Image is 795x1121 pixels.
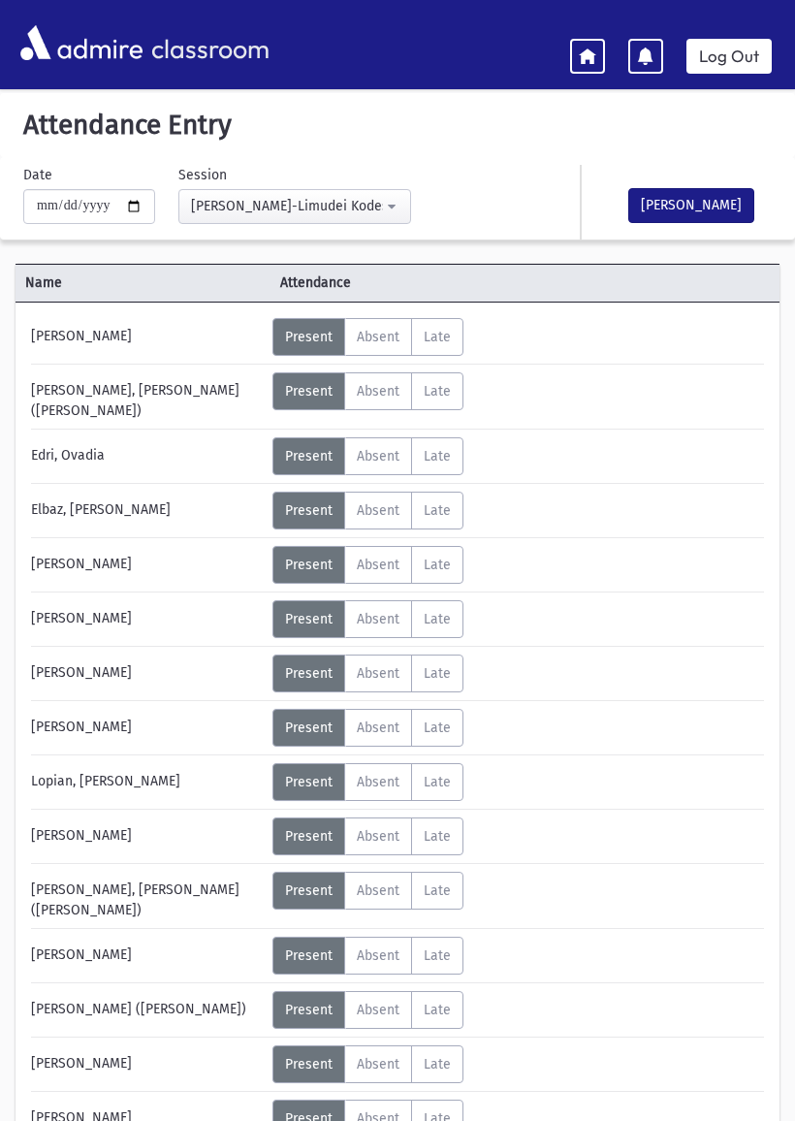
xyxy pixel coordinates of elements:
[424,383,451,400] span: Late
[285,720,333,736] span: Present
[628,188,754,223] button: [PERSON_NAME]
[191,196,383,216] div: [PERSON_NAME]-Limudei Kodesh(9:00AM-2:00PM)
[272,937,463,975] div: AttTypes
[21,492,272,529] div: Elbaz, [PERSON_NAME]
[424,828,451,845] span: Late
[21,709,272,747] div: [PERSON_NAME]
[686,39,772,74] a: Log Out
[21,318,272,356] div: [PERSON_NAME]
[285,329,333,345] span: Present
[21,437,272,475] div: Edri, Ovadia
[272,492,463,529] div: AttTypes
[357,828,399,845] span: Absent
[285,947,333,964] span: Present
[424,448,451,464] span: Late
[285,383,333,400] span: Present
[16,20,147,65] img: AdmirePro
[272,991,463,1029] div: AttTypes
[285,882,333,899] span: Present
[21,655,272,692] div: [PERSON_NAME]
[424,1002,451,1018] span: Late
[21,991,272,1029] div: [PERSON_NAME] ([PERSON_NAME])
[357,1002,399,1018] span: Absent
[21,372,272,421] div: [PERSON_NAME], [PERSON_NAME] ([PERSON_NAME])
[21,872,272,920] div: [PERSON_NAME], [PERSON_NAME] ([PERSON_NAME])
[178,189,411,224] button: Morah Roizy-Limudei Kodesh(9:00AM-2:00PM)
[424,720,451,736] span: Late
[272,709,463,747] div: AttTypes
[285,502,333,519] span: Present
[424,665,451,682] span: Late
[272,600,463,638] div: AttTypes
[285,611,333,627] span: Present
[272,437,463,475] div: AttTypes
[357,947,399,964] span: Absent
[357,329,399,345] span: Absent
[424,557,451,573] span: Late
[272,318,463,356] div: AttTypes
[23,165,52,185] label: Date
[178,165,227,185] label: Session
[357,502,399,519] span: Absent
[285,774,333,790] span: Present
[357,383,399,400] span: Absent
[272,817,463,855] div: AttTypes
[285,665,333,682] span: Present
[21,546,272,584] div: [PERSON_NAME]
[147,17,270,69] span: classroom
[357,611,399,627] span: Absent
[272,872,463,910] div: AttTypes
[21,937,272,975] div: [PERSON_NAME]
[21,763,272,801] div: Lopian, [PERSON_NAME]
[272,372,463,410] div: AttTypes
[357,774,399,790] span: Absent
[357,665,399,682] span: Absent
[424,329,451,345] span: Late
[285,828,333,845] span: Present
[272,546,463,584] div: AttTypes
[285,557,333,573] span: Present
[16,272,270,293] span: Name
[272,655,463,692] div: AttTypes
[285,1002,333,1018] span: Present
[424,882,451,899] span: Late
[424,947,451,964] span: Late
[357,882,399,899] span: Absent
[272,763,463,801] div: AttTypes
[357,557,399,573] span: Absent
[21,817,272,855] div: [PERSON_NAME]
[357,448,399,464] span: Absent
[16,109,779,142] h5: Attendance Entry
[424,502,451,519] span: Late
[270,272,716,293] span: Attendance
[424,611,451,627] span: Late
[21,600,272,638] div: [PERSON_NAME]
[21,1045,272,1083] div: [PERSON_NAME]
[285,448,333,464] span: Present
[357,720,399,736] span: Absent
[424,774,451,790] span: Late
